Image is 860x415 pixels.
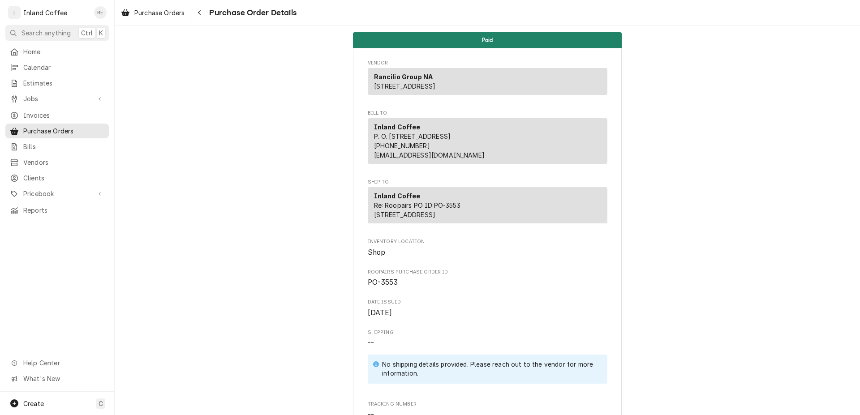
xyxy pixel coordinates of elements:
[5,60,109,75] a: Calendar
[134,8,185,17] span: Purchase Orders
[382,360,598,378] div: No shipping details provided. Please reach out to the vendor for more information.
[23,158,104,167] span: Vendors
[368,238,607,257] div: Inventory Location
[374,133,451,140] span: P. O. [STREET_ADDRESS]
[482,37,493,43] span: Paid
[368,308,392,317] span: [DATE]
[5,371,109,386] a: Go to What's New
[94,6,107,19] div: RE
[368,248,386,257] span: Shop
[5,171,109,185] a: Clients
[5,76,109,90] a: Estimates
[206,7,297,19] span: Purchase Order Details
[23,111,104,120] span: Invoices
[374,142,430,150] a: [PHONE_NUMBER]
[368,278,398,287] span: PO-3553
[5,108,109,123] a: Invoices
[368,329,607,390] div: Shipping
[368,110,607,117] span: Bill To
[192,5,206,20] button: Navigate back
[368,401,607,408] span: Tracking Number
[374,211,436,218] span: [STREET_ADDRESS]
[368,277,607,288] span: Roopairs Purchase Order ID
[368,299,607,318] div: Date Issued
[99,28,103,38] span: K
[21,28,71,38] span: Search anything
[368,68,607,98] div: Vendor
[5,139,109,154] a: Bills
[117,5,188,20] a: Purchase Orders
[5,25,109,41] button: Search anythingCtrlK
[23,63,104,72] span: Calendar
[368,338,374,347] span: --
[374,192,421,200] strong: Inland Coffee
[368,60,607,99] div: Purchase Order Vendor
[368,118,607,167] div: Bill To
[8,6,21,19] div: I
[5,186,109,201] a: Go to Pricebook
[5,91,109,106] a: Go to Jobs
[368,299,607,306] span: Date Issued
[368,187,607,223] div: Ship To
[368,118,607,164] div: Bill To
[23,205,104,215] span: Reports
[368,68,607,95] div: Vendor
[374,73,433,81] strong: Rancilio Group NA
[23,173,104,183] span: Clients
[368,329,607,336] span: Shipping
[368,269,607,276] span: Roopairs Purchase Order ID
[368,179,607,186] span: Ship To
[368,238,607,245] span: Inventory Location
[374,82,436,90] span: [STREET_ADDRESS]
[23,400,44,407] span: Create
[368,338,607,390] span: Shipping
[23,78,104,88] span: Estimates
[94,6,107,19] div: Ruth Easley's Avatar
[23,126,104,136] span: Purchase Orders
[374,151,485,159] a: [EMAIL_ADDRESS][DOMAIN_NAME]
[368,179,607,227] div: Purchase Order Ship To
[81,28,93,38] span: Ctrl
[374,201,460,209] span: Re: Roopairs PO ID: PO-3553
[368,247,607,258] span: Inventory Location
[368,308,607,318] span: Date Issued
[23,358,103,368] span: Help Center
[368,60,607,67] span: Vendor
[368,187,607,227] div: Ship To
[23,189,91,198] span: Pricebook
[5,155,109,170] a: Vendors
[99,399,103,408] span: C
[368,110,607,168] div: Purchase Order Bill To
[5,44,109,59] a: Home
[353,32,622,48] div: Status
[368,269,607,288] div: Roopairs Purchase Order ID
[374,123,421,131] strong: Inland Coffee
[5,124,109,138] a: Purchase Orders
[23,142,104,151] span: Bills
[23,8,67,17] div: Inland Coffee
[5,203,109,218] a: Reports
[23,94,91,103] span: Jobs
[5,355,109,370] a: Go to Help Center
[23,374,103,383] span: What's New
[23,47,104,56] span: Home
